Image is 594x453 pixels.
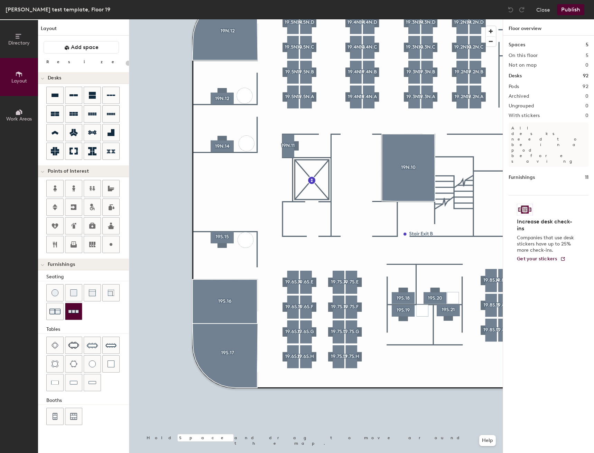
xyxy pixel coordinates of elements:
[65,303,82,320] button: Couch (x3)
[70,289,77,296] img: Cushion
[585,103,588,109] h2: 0
[583,84,588,89] h2: 92
[509,123,588,167] p: All desks need to be in a pod before saving
[89,360,96,367] img: Table (round)
[509,113,540,118] h2: With stickers
[102,355,120,373] button: Table (1x1)
[46,337,64,354] button: Four seat table
[586,41,588,49] h1: 5
[71,44,99,51] span: Add space
[6,5,110,14] div: [PERSON_NAME] test template, Floor 19
[46,284,64,301] button: Stool
[89,379,96,386] img: Table (1x4)
[46,303,64,320] button: Couch (x2)
[507,6,514,13] img: Undo
[585,62,588,68] h2: 0
[68,306,79,317] img: Couch (x3)
[46,397,129,404] div: Booths
[536,4,550,15] button: Close
[6,116,32,122] span: Work Areas
[44,41,119,54] button: Add space
[68,342,79,349] img: Six seat table
[87,340,98,351] img: Eight seat table
[479,435,496,446] button: Help
[46,59,123,65] div: Resize
[65,284,82,301] button: Cushion
[52,342,58,349] img: Four seat table
[509,53,538,58] h2: On this floor
[48,168,89,174] span: Points of Interest
[38,25,129,36] h1: Layout
[585,174,588,181] h1: 11
[89,289,96,296] img: Couch (middle)
[52,413,58,420] img: Four seat booth
[102,337,120,354] button: Ten seat table
[46,374,64,391] button: Table (1x2)
[517,235,576,253] p: Companies that use desk stickers have up to 25% more check-ins.
[517,256,557,262] span: Get your stickers
[585,94,588,99] h2: 0
[586,53,588,58] h2: 5
[46,273,129,281] div: Seating
[65,374,82,391] button: Table (1x3)
[517,218,576,232] h4: Increase desk check-ins
[65,408,82,425] button: Six seat booth
[517,204,533,215] img: Sticker logo
[11,78,27,84] span: Layout
[585,113,588,118] h2: 0
[102,284,120,301] button: Couch (corner)
[517,256,566,262] a: Get your stickers
[509,174,535,181] h1: Furnishings
[557,4,584,15] button: Publish
[46,326,129,333] div: Tables
[51,379,59,386] img: Table (1x2)
[65,337,82,354] button: Six seat table
[46,408,64,425] button: Four seat booth
[49,306,61,317] img: Couch (x2)
[509,103,534,109] h2: Ungrouped
[583,72,588,80] h1: 92
[509,72,522,80] h1: Desks
[65,355,82,373] button: Six seat round table
[70,413,77,420] img: Six seat booth
[84,284,101,301] button: Couch (middle)
[46,355,64,373] button: Four seat round table
[8,40,30,46] span: Directory
[503,19,594,36] h1: Floor overview
[84,355,101,373] button: Table (round)
[70,379,77,386] img: Table (1x3)
[108,289,114,296] img: Couch (corner)
[52,289,58,296] img: Stool
[509,94,529,99] h2: Archived
[84,337,101,354] button: Eight seat table
[509,41,525,49] h1: Spaces
[48,75,61,81] span: Desks
[70,360,77,367] img: Six seat round table
[509,62,537,68] h2: Not on map
[52,360,58,367] img: Four seat round table
[105,340,117,351] img: Ten seat table
[108,360,114,367] img: Table (1x1)
[518,6,525,13] img: Redo
[84,374,101,391] button: Table (1x4)
[48,262,75,267] span: Furnishings
[509,84,519,89] h2: Pods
